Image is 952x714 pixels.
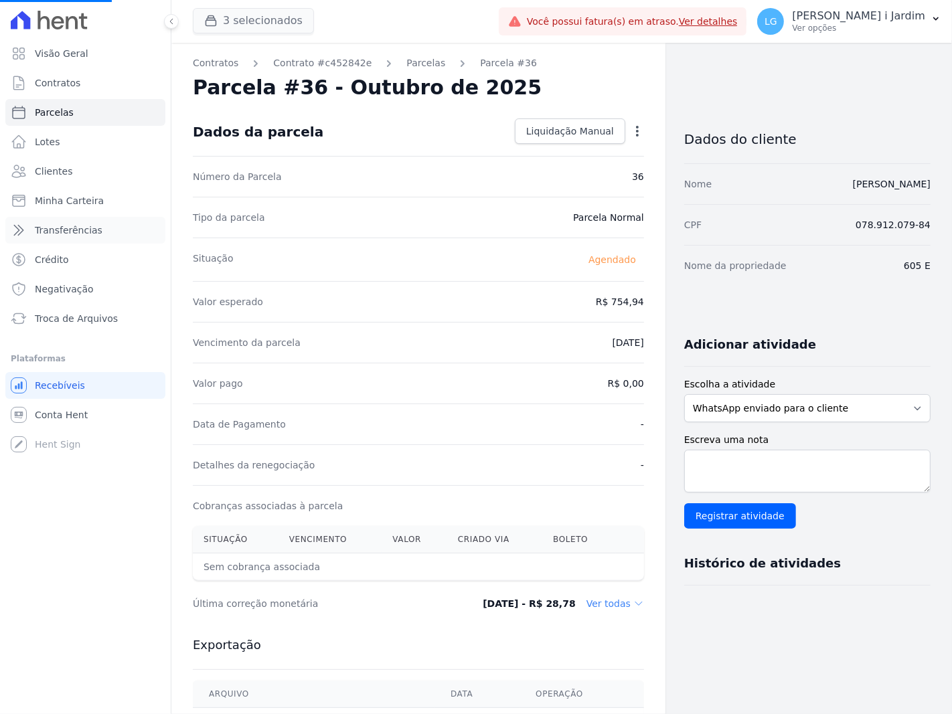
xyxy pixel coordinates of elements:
[684,433,931,447] label: Escreva uma nota
[5,217,165,244] a: Transferências
[35,408,88,422] span: Conta Hent
[792,23,925,33] p: Ver opções
[273,56,372,70] a: Contrato #c452842e
[382,526,447,553] th: Valor
[527,15,738,29] span: Você possui fatura(s) em atraso.
[193,418,286,431] dt: Data de Pagamento
[193,56,238,70] a: Contratos
[613,336,644,349] dd: [DATE]
[483,597,576,610] dd: [DATE] - R$ 28,78
[447,526,542,553] th: Criado via
[35,379,85,392] span: Recebíveis
[5,187,165,214] a: Minha Carteira
[193,8,314,33] button: 3 selecionados
[35,253,69,266] span: Crédito
[5,401,165,428] a: Conta Hent
[684,259,787,272] dt: Nome da propriedade
[193,76,542,100] h2: Parcela #36 - Outubro de 2025
[641,418,644,431] dd: -
[193,170,282,183] dt: Número da Parcela
[542,526,616,553] th: Boleto
[684,377,931,391] label: Escolha a atividade
[684,131,931,147] h3: Dados do cliente
[434,681,520,708] th: Data
[632,170,644,183] dd: 36
[856,218,931,232] dd: 078.912.079-84
[608,377,644,390] dd: R$ 0,00
[193,553,542,581] th: Sem cobrança associada
[406,56,445,70] a: Parcelas
[193,637,644,653] h3: Exportação
[5,40,165,67] a: Visão Geral
[515,118,625,144] a: Liquidação Manual
[684,337,816,353] h3: Adicionar atividade
[573,211,644,224] dd: Parcela Normal
[193,124,323,140] div: Dados da parcela
[5,128,165,155] a: Lotes
[35,106,74,119] span: Parcelas
[193,377,243,390] dt: Valor pago
[35,224,102,237] span: Transferências
[193,681,434,708] th: Arquivo
[792,9,925,23] p: [PERSON_NAME] i Jardim
[35,47,88,60] span: Visão Geral
[5,99,165,126] a: Parcelas
[193,458,315,472] dt: Detalhes da renegociação
[580,252,644,268] span: Agendado
[520,681,644,708] th: Operação
[193,336,301,349] dt: Vencimento da parcela
[5,372,165,399] a: Recebíveis
[641,458,644,472] dd: -
[193,252,234,268] dt: Situação
[586,597,644,610] dd: Ver todas
[193,597,459,610] dt: Última correção monetária
[193,295,263,308] dt: Valor esperado
[480,56,537,70] a: Parcela #36
[193,499,343,513] dt: Cobranças associadas à parcela
[193,211,265,224] dt: Tipo da parcela
[765,17,777,26] span: LG
[35,194,104,207] span: Minha Carteira
[526,124,614,138] span: Liquidação Manual
[904,259,931,272] dd: 605 E
[5,70,165,96] a: Contratos
[684,503,796,529] input: Registrar atividade
[193,526,279,553] th: Situação
[35,312,118,325] span: Troca de Arquivos
[5,276,165,302] a: Negativação
[35,76,80,90] span: Contratos
[5,305,165,332] a: Troca de Arquivos
[11,351,160,367] div: Plataformas
[853,179,931,189] a: [PERSON_NAME]
[746,3,952,40] button: LG [PERSON_NAME] i Jardim Ver opções
[35,135,60,149] span: Lotes
[596,295,644,308] dd: R$ 754,94
[35,282,94,296] span: Negativação
[279,526,382,553] th: Vencimento
[684,218,702,232] dt: CPF
[5,158,165,185] a: Clientes
[679,16,738,27] a: Ver detalhes
[5,246,165,273] a: Crédito
[193,56,644,70] nav: Breadcrumb
[35,165,72,178] span: Clientes
[684,555,841,571] h3: Histórico de atividades
[684,177,712,191] dt: Nome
